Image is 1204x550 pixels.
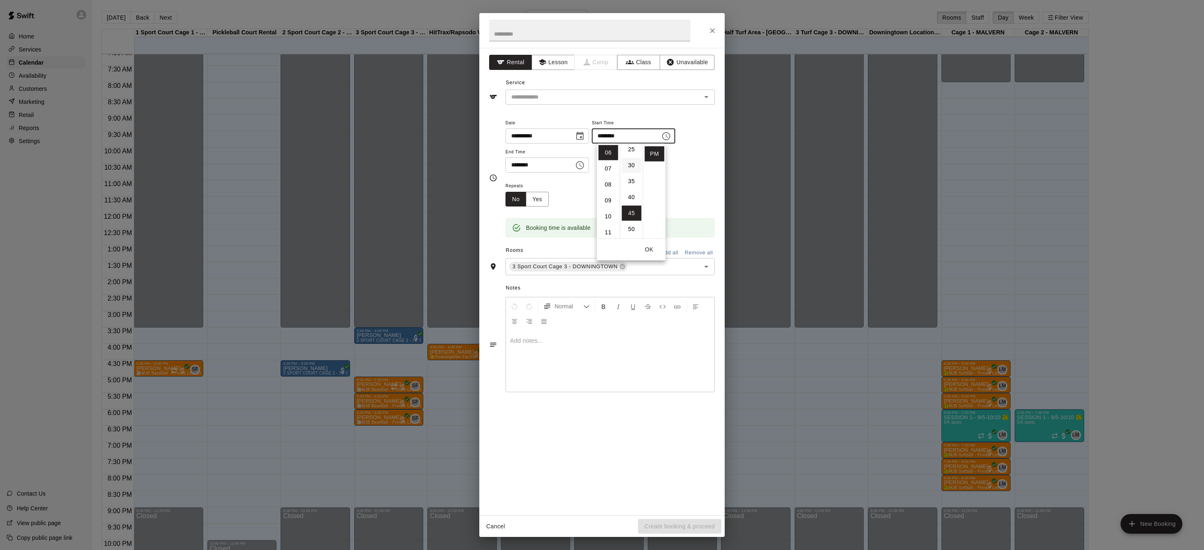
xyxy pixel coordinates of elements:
[505,147,589,158] span: End Time
[641,299,655,314] button: Format Strikethrough
[626,299,640,314] button: Format Underline
[592,118,675,129] span: Start Time
[505,192,526,207] button: No
[598,145,618,160] li: 6 hours
[572,128,588,144] button: Choose date, selected date is Oct 10, 2025
[509,263,621,271] span: 3 Sport Court Cage 3 - DOWNINGTOWN
[506,247,523,253] span: Rooms
[598,225,618,240] li: 11 hours
[505,118,589,129] span: Date
[575,55,618,70] span: Camps can only be created in the Services page
[489,55,532,70] button: Rental
[598,193,618,208] li: 9 hours
[555,302,583,310] span: Normal
[660,55,714,70] button: Unavailable
[622,158,641,173] li: 30 minutes
[522,314,536,328] button: Right Align
[489,263,497,271] svg: Rooms
[622,142,641,157] li: 25 minutes
[522,299,536,314] button: Redo
[598,129,618,144] li: 5 hours
[489,93,497,101] svg: Service
[656,299,669,314] button: Insert Code
[642,144,665,238] ul: Select meridiem
[598,161,618,176] li: 7 hours
[508,299,521,314] button: Undo
[505,192,549,207] div: outlined button group
[701,261,712,272] button: Open
[622,174,641,189] li: 35 minutes
[689,299,703,314] button: Left Align
[701,91,712,103] button: Open
[658,128,674,144] button: Choose time, selected time is 6:45 PM
[611,299,625,314] button: Format Italics
[656,247,683,259] button: Add all
[526,192,549,207] button: Yes
[622,238,641,253] li: 55 minutes
[636,242,662,257] button: OK
[683,247,715,259] button: Remove all
[506,80,525,85] span: Service
[540,299,593,314] button: Formatting Options
[526,220,591,235] div: Booking time is available
[598,209,618,224] li: 10 hours
[572,157,588,173] button: Choose time, selected time is 7:15 PM
[489,174,497,182] svg: Timing
[598,177,618,192] li: 8 hours
[489,341,497,349] svg: Notes
[622,206,641,221] li: 45 minutes
[620,144,642,238] ul: Select minutes
[705,23,720,38] button: Close
[537,314,551,328] button: Justify Align
[597,144,620,238] ul: Select hours
[509,262,627,272] div: 3 Sport Court Cage 3 - DOWNINGTOWN
[645,146,664,162] li: PM
[508,314,521,328] button: Center Align
[622,222,641,237] li: 50 minutes
[617,55,660,70] button: Class
[483,519,509,534] button: Cancel
[532,55,575,70] button: Lesson
[506,282,715,295] span: Notes
[670,299,684,314] button: Insert Link
[645,130,664,146] li: AM
[597,299,611,314] button: Format Bold
[622,190,641,205] li: 40 minutes
[505,181,555,192] span: Repeats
